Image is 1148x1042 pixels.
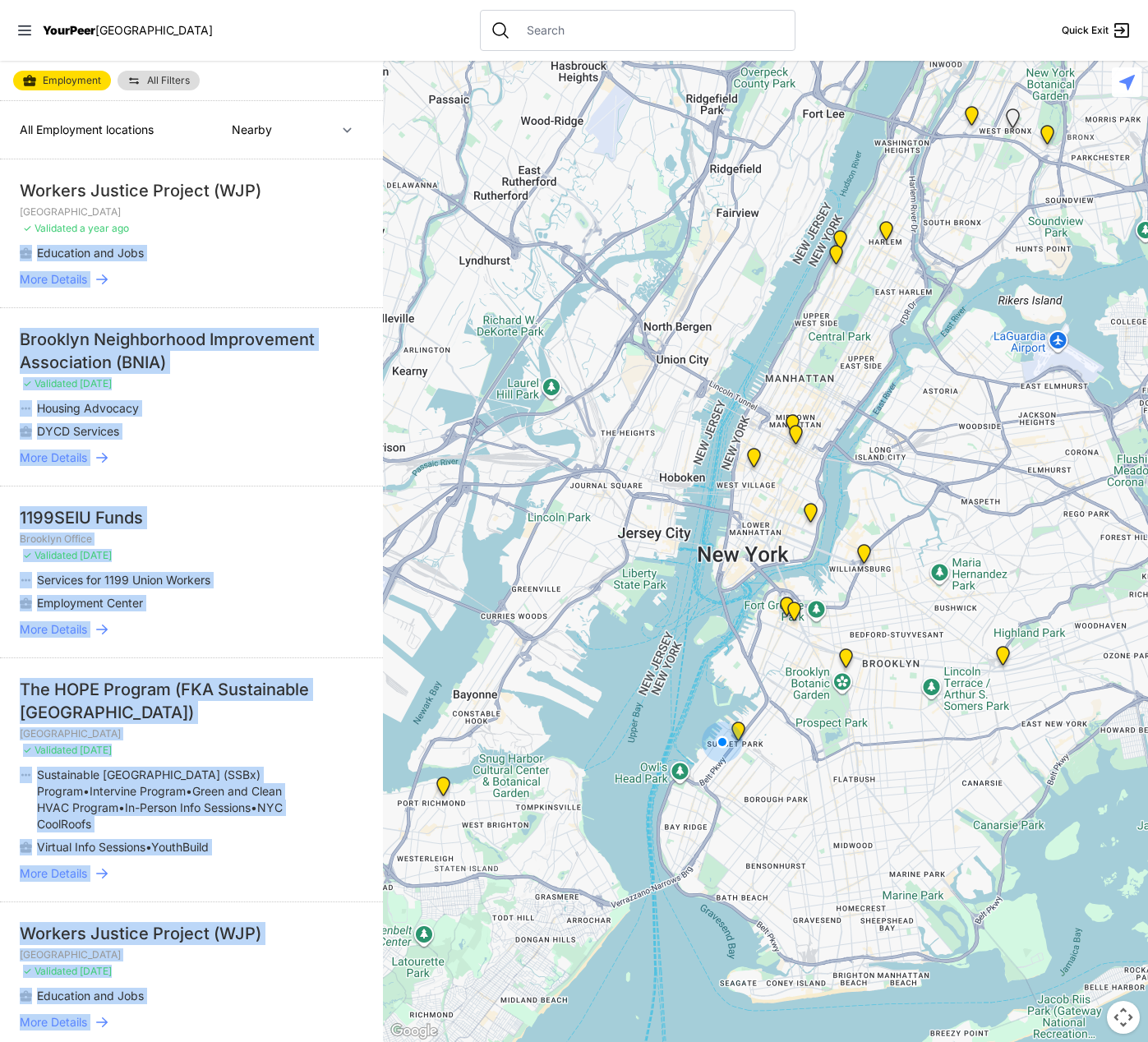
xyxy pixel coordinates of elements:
[20,328,363,374] div: Brooklyn Neighborhood Improvement Association (BNIA)
[37,768,260,798] span: Sustainable [GEOGRAPHIC_DATA] (SSBx) Program
[37,840,145,854] span: Virtual Info Sessions
[37,424,119,438] span: DYCD Services
[784,602,805,628] div: Brooklyn Office
[20,506,363,529] div: 1199SEIU Funds
[20,678,363,724] div: The HOPE Program (FKA Sustainable [GEOGRAPHIC_DATA])
[20,271,363,288] a: More Details
[43,25,213,35] a: YourPeer[GEOGRAPHIC_DATA]
[80,222,129,234] span: a year ago
[20,948,363,961] p: [GEOGRAPHIC_DATA]
[251,800,257,814] span: •
[876,221,897,247] div: Oberia Dempsey Multi Services Center
[20,205,363,219] p: [GEOGRAPHIC_DATA]
[777,597,797,623] div: Brooklyn
[43,74,101,87] span: Employment
[20,865,363,882] a: More Details
[80,549,112,561] span: [DATE]
[961,106,982,132] div: Bronx Recovery Support Center
[118,800,125,814] span: •
[23,377,77,390] span: ✓ Validated
[43,23,95,37] span: YourPeer
[145,840,151,854] span: •
[80,965,112,977] span: [DATE]
[702,722,743,763] div: You are here!
[23,222,77,234] span: ✓ Validated
[826,245,846,271] div: Clinical Headquarters
[1037,125,1058,151] div: West Farms
[151,840,209,854] span: YouthBuild
[20,450,363,466] a: More Details
[118,71,200,90] a: All Filters
[20,271,87,288] span: More Details
[1003,108,1023,135] div: Closed
[80,377,112,390] span: [DATE]
[517,22,785,39] input: Search
[13,71,111,90] a: Employment
[20,865,87,882] span: More Details
[20,621,87,638] span: More Details
[20,122,154,136] span: All Employment locations
[744,448,764,474] div: The Center, Main Building
[20,179,363,202] div: Workers Justice Project (WJP)
[23,744,77,756] span: ✓ Validated
[800,503,821,529] div: Jobs Plus
[37,596,143,610] span: Employment Center
[20,450,87,466] span: More Details
[993,646,1013,672] div: Brooklyn Office
[387,1021,441,1042] a: Open this area in Google Maps (opens a new window)
[90,784,186,798] span: Intervine Program
[83,784,90,798] span: •
[1062,24,1109,37] span: Quick Exit
[854,544,874,570] div: Williamsburg
[20,621,363,638] a: More Details
[20,1014,87,1030] span: More Details
[37,246,144,260] span: Education and Jobs
[147,76,190,85] span: All Filters
[95,23,213,37] span: [GEOGRAPHIC_DATA]
[23,549,77,561] span: ✓ Validated
[20,533,363,546] p: Brooklyn Office
[20,1014,363,1030] a: More Details
[186,784,192,798] span: •
[37,989,144,1003] span: Education and Jobs
[37,573,210,587] span: Services for 1199 Union Workers
[433,777,454,803] div: Staten Island
[1062,21,1132,40] a: Quick Exit
[20,922,363,945] div: Workers Justice Project (WJP)
[1107,1001,1140,1034] button: Map camera controls
[23,965,77,977] span: ✓ Validated
[786,425,806,451] div: Greater New York City
[20,727,363,740] p: [GEOGRAPHIC_DATA]
[125,800,251,814] span: In-Person Info Sessions
[37,401,139,415] span: Housing Advocacy
[387,1021,441,1042] img: Google
[80,744,112,756] span: [DATE]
